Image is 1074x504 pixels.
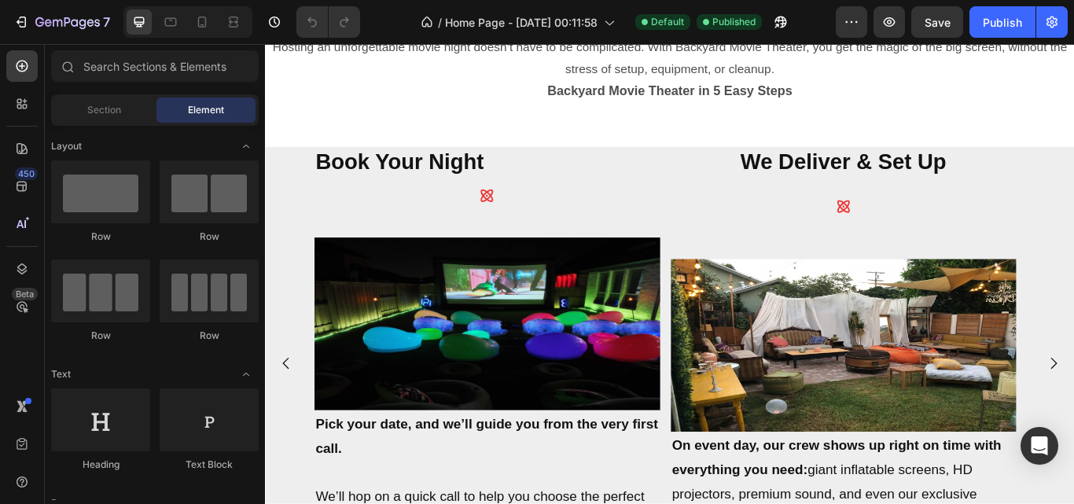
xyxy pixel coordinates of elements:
div: Open Intercom Messenger [1021,427,1058,465]
input: Search Sections & Elements [51,50,259,82]
button: Carousel Next Arrow [897,351,941,395]
div: Text Block [160,458,259,472]
span: Save [925,16,951,29]
span: / [438,14,442,31]
div: Publish [983,14,1022,31]
h2: We Deliver & Set Up [473,120,876,156]
span: Published [712,15,756,29]
p: 7 [103,13,110,31]
h2: Book Your Night [57,120,460,156]
div: Beta [12,288,38,300]
span: Toggle open [234,362,259,387]
img: gempages_581724896636175092-84140377-3a79-4fff-9f11-b3a8e755543a.jpg [473,252,876,453]
div: Undo/Redo [296,6,360,38]
div: Row [51,230,150,244]
div: 450 [15,167,38,180]
button: 7 [6,6,117,38]
span: Toggle open [234,134,259,159]
button: Carousel Back Arrow [2,351,46,395]
strong: Backyard Movie Theater in 5 Easy Steps [329,46,614,63]
span: Text [51,367,71,381]
img: gempages_581724896636175092-9aade983-d0e1-4c82-a218-ddb149511349.jpg [57,226,460,428]
div: Row [160,329,259,343]
span: Layout [51,139,82,153]
span: Default [651,15,684,29]
button: Publish [969,6,1035,38]
button: Save [911,6,963,38]
div: Row [160,230,259,244]
span: Element [188,103,224,117]
div: Heading [51,458,150,472]
span: Section [87,103,121,117]
div: Row [51,329,150,343]
span: Home Page - [DATE] 00:11:58 [445,14,598,31]
iframe: Design area [265,44,1074,504]
strong: Pick your date, and we’ll guide you from the very first call. [58,435,458,480]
